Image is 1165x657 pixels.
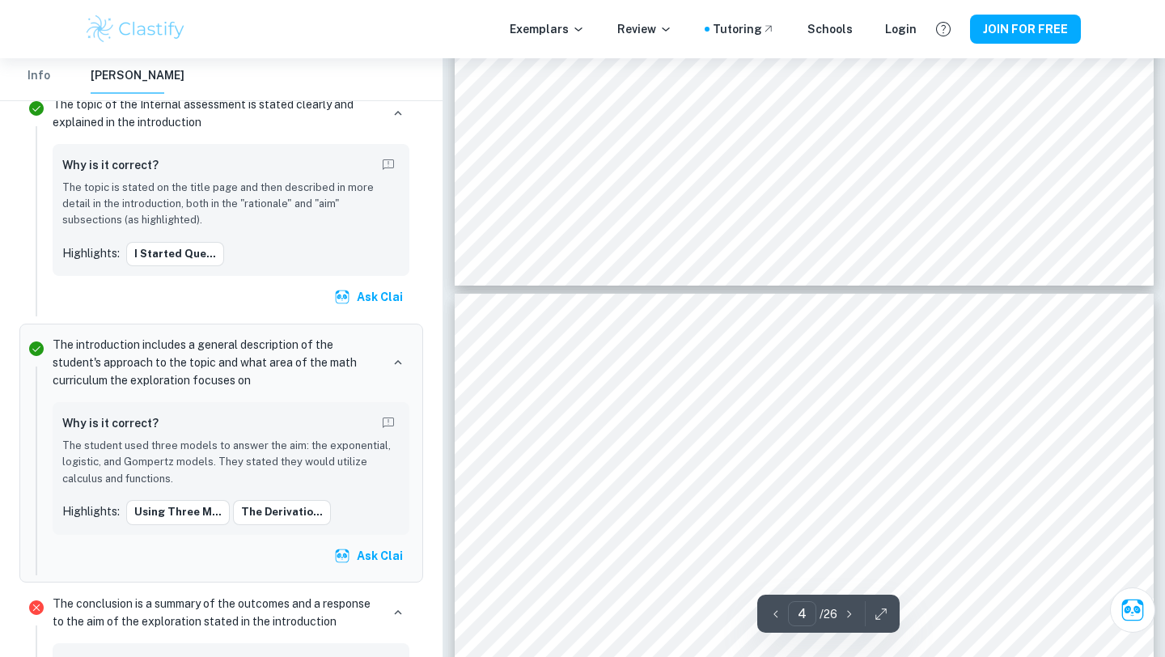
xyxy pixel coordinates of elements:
[377,412,400,434] button: Report mistake/confusion
[53,595,380,630] p: The conclusion is a summary of the outcomes and a response to the aim of the exploration stated i...
[62,180,400,229] p: The topic is stated on the title page and then described in more detail in the introduction, both...
[807,20,853,38] a: Schools
[233,500,331,524] button: The derivatio...
[62,414,159,432] h6: Why is it correct?
[334,289,350,305] img: clai.svg
[1110,587,1155,633] button: Ask Clai
[27,99,46,118] svg: Correct
[510,20,585,38] p: Exemplars
[377,154,400,176] button: Report mistake/confusion
[126,500,230,524] button: using three m...
[53,95,380,131] p: The topic of the Internal assessment is stated clearly and explained in the introduction
[62,156,159,174] h6: Why is it correct?
[62,244,120,262] p: Highlights:
[713,20,775,38] a: Tutoring
[126,242,224,266] button: I started que...
[27,339,46,358] svg: Correct
[334,548,350,564] img: clai.svg
[91,58,184,94] button: [PERSON_NAME]
[53,336,380,389] p: The introduction includes a general description of the student's approach to the topic and what a...
[62,438,400,487] p: The student used three models to answer the aim: the exponential, logistic, and Gompertz models. ...
[331,282,409,312] button: Ask Clai
[820,605,837,623] p: / 26
[970,15,1081,44] button: JOIN FOR FREE
[885,20,917,38] a: Login
[62,502,120,520] p: Highlights:
[617,20,672,38] p: Review
[19,58,58,94] button: Info
[930,15,957,43] button: Help and Feedback
[27,598,46,617] svg: Incorrect
[331,541,409,570] button: Ask Clai
[84,13,187,45] img: Clastify logo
